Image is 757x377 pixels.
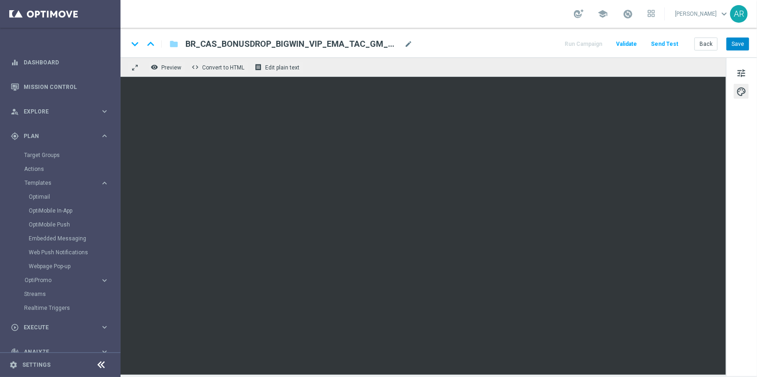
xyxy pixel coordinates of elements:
a: OptiMobile In-App [29,207,96,214]
div: OptiMobile In-App [29,204,120,218]
a: Embedded Messaging [29,235,96,242]
span: Explore [24,109,100,114]
span: tune [736,67,746,79]
i: keyboard_arrow_right [100,179,109,188]
button: person_search Explore keyboard_arrow_right [10,108,109,115]
div: Optimail [29,190,120,204]
span: mode_edit [404,40,413,48]
button: code Convert to HTML [189,61,248,73]
div: OptiMobile Push [29,218,120,232]
i: equalizer [11,58,19,67]
button: folder [168,37,179,51]
i: track_changes [11,348,19,356]
div: Plan [11,132,100,140]
div: Templates [24,176,120,273]
button: Save [726,38,749,50]
div: AR [730,5,748,23]
i: settings [9,361,18,369]
i: keyboard_arrow_down [128,37,142,51]
button: track_changes Analyze keyboard_arrow_right [10,348,109,356]
span: code [191,63,199,71]
i: play_circle_outline [11,323,19,332]
a: Optimail [29,193,96,201]
div: OptiPromo [25,277,100,283]
span: keyboard_arrow_down [719,9,729,19]
a: Realtime Triggers [24,304,96,312]
i: keyboard_arrow_right [100,107,109,116]
a: Webpage Pop-up [29,263,96,270]
i: keyboard_arrow_right [100,132,109,140]
i: folder [169,38,178,50]
span: Validate [616,41,637,47]
a: Streams [24,290,96,298]
button: equalizer Dashboard [10,59,109,66]
div: Execute [11,323,100,332]
button: Mission Control [10,83,109,91]
span: Execute [24,325,100,330]
span: school [598,9,608,19]
i: keyboard_arrow_up [144,37,158,51]
div: Mission Control [11,75,109,99]
i: receipt [254,63,262,71]
a: Target Groups [24,151,96,159]
span: Edit plain text [265,64,299,71]
div: Templates [25,180,100,186]
span: BR_CAS_BONUSDROP_BIGWIN_VIP_EMA_TAC_GM_W30 [185,38,401,50]
div: Actions [24,162,120,176]
button: Send Test [649,38,680,50]
a: Web Push Notifications [29,249,96,256]
button: remove_red_eye Preview [148,61,185,73]
span: OptiPromo [25,277,91,283]
i: keyboard_arrow_right [100,276,109,285]
div: Realtime Triggers [24,301,120,315]
div: Explore [11,107,100,116]
button: palette [734,84,749,99]
div: Embedded Messaging [29,232,120,245]
button: Validate [615,38,638,50]
button: play_circle_outline Execute keyboard_arrow_right [10,324,109,331]
div: Streams [24,287,120,301]
div: Analyze [11,348,100,356]
i: gps_fixed [11,132,19,140]
div: Webpage Pop-up [29,259,120,273]
button: tune [734,65,749,80]
a: OptiMobile Push [29,221,96,228]
span: Preview [161,64,181,71]
a: Settings [22,362,51,368]
span: Convert to HTML [202,64,244,71]
span: Analyze [24,349,100,355]
i: person_search [11,107,19,116]
button: gps_fixed Plan keyboard_arrow_right [10,132,109,140]
button: Back [694,38,718,50]
span: palette [736,86,746,98]
button: Templates keyboard_arrow_right [24,179,109,187]
div: Web Push Notifications [29,245,120,259]
span: Templates [25,180,91,186]
div: OptiPromo [24,273,120,287]
a: Mission Control [24,75,109,99]
button: receipt Edit plain text [252,61,304,73]
i: remove_red_eye [151,63,158,71]
span: Plan [24,133,100,139]
div: Target Groups [24,148,120,162]
i: keyboard_arrow_right [100,323,109,332]
i: keyboard_arrow_right [100,347,109,356]
a: Dashboard [24,50,109,75]
button: OptiPromo keyboard_arrow_right [24,276,109,284]
div: Dashboard [11,50,109,75]
a: [PERSON_NAME]keyboard_arrow_down [674,7,730,21]
a: Actions [24,165,96,173]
